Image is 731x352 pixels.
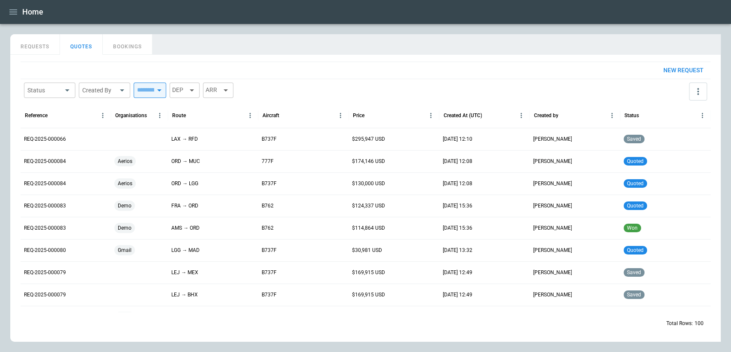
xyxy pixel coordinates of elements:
[624,112,639,118] div: Status
[114,151,136,172] span: Aerios
[82,86,116,95] div: Created By
[262,269,277,276] p: B737F
[24,225,66,232] p: REQ-2025-000083
[25,112,48,118] div: Reference
[24,202,66,210] p: REQ-2025-000083
[442,269,472,276] p: [DATE] 12:49
[22,7,43,17] h1: Home
[425,109,437,121] button: Price column menu
[352,247,382,254] p: $30,981 USD
[533,247,572,254] p: [PERSON_NAME]
[533,180,572,187] p: [PERSON_NAME]
[262,225,274,232] p: B762
[262,136,277,143] p: B737F
[625,136,643,142] span: saved
[115,112,147,118] div: Organisations
[533,225,572,232] p: [PERSON_NAME]
[262,158,274,165] p: 777F
[171,225,200,232] p: AMS → ORD
[24,136,66,143] p: REQ-2025-000066
[533,158,572,165] p: [PERSON_NAME]
[171,180,198,187] p: ORD → LGG
[625,158,645,164] span: quoted
[352,180,385,187] p: $130,000 USD
[262,180,277,187] p: B737F
[334,109,346,121] button: Aircraft column menu
[24,269,66,276] p: REQ-2025-000079
[625,269,643,275] span: saved
[352,291,385,299] p: $169,915 USD
[443,112,482,118] div: Created At (UTC)
[171,247,200,254] p: LGG → MAD
[533,202,572,210] p: [PERSON_NAME]
[442,202,472,210] p: [DATE] 15:36
[114,195,135,217] span: Demo
[442,225,472,232] p: [DATE] 15:36
[262,202,274,210] p: B762
[656,62,710,79] button: New request
[171,158,200,165] p: ORD → MUC
[534,112,558,118] div: Created by
[625,247,645,253] span: quoted
[171,269,198,276] p: LEJ → MEX
[533,269,572,276] p: [PERSON_NAME]
[27,86,62,95] div: Status
[60,34,103,55] button: QUOTES
[24,247,66,254] p: REQ-2025-000080
[352,202,385,210] p: $124,337 USD
[10,34,60,55] button: REQUESTS
[353,112,364,118] div: Price
[24,180,66,187] p: REQ-2025-000084
[170,83,200,98] div: DEP
[171,136,198,143] p: LAX → RFD
[533,136,572,143] p: [PERSON_NAME]
[262,247,277,254] p: B737F
[114,173,136,195] span: Aerios
[171,202,198,210] p: FRA → ORD
[442,136,472,143] p: [DATE] 12:10
[696,109,708,121] button: Status column menu
[154,109,166,121] button: Organisations column menu
[352,225,385,232] p: $114,864 USD
[515,109,527,121] button: Created At (UTC) column menu
[203,83,233,98] div: ARR
[263,112,279,118] div: Aircraft
[103,34,152,55] button: BOOKINGS
[625,225,639,231] span: won
[114,240,135,261] span: Gmail
[625,180,645,186] span: quoted
[24,291,66,299] p: REQ-2025-000079
[171,291,198,299] p: LEJ → BHX
[352,136,385,143] p: $295,947 USD
[442,158,472,165] p: [DATE] 12:08
[24,158,66,165] p: REQ-2025-000084
[114,217,135,239] span: Demo
[352,269,385,276] p: $169,915 USD
[606,109,618,121] button: Created by column menu
[442,291,472,299] p: [DATE] 12:49
[689,83,707,101] button: more
[695,320,704,327] p: 100
[625,292,643,298] span: saved
[442,247,472,254] p: [DATE] 13:32
[533,291,572,299] p: [PERSON_NAME]
[442,180,472,187] p: [DATE] 12:08
[97,109,109,121] button: Reference column menu
[262,291,277,299] p: B737F
[244,109,256,121] button: Route column menu
[666,320,693,327] p: Total Rows:
[172,112,186,118] div: Route
[625,203,645,209] span: quoted
[352,158,385,165] p: $174,146 USD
